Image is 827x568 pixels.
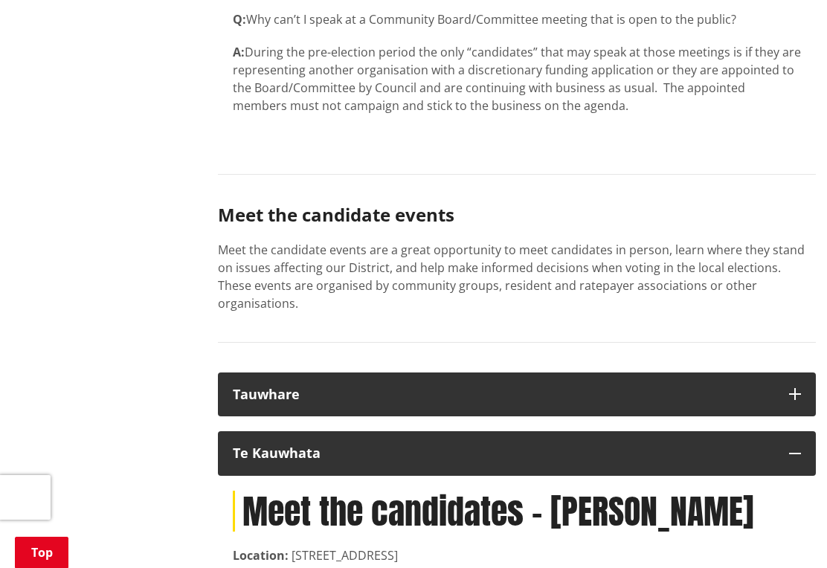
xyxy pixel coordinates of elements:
[233,44,245,60] strong: A:
[233,491,801,532] h1: Meet the candidates - [PERSON_NAME]
[233,446,774,461] div: Te Kauwhata
[218,241,816,312] p: Meet the candidate events are a great opportunity to meet candidates in person, learn where they ...
[759,506,812,559] iframe: Messenger Launcher
[233,547,289,564] strong: Location:
[218,372,816,417] button: Tauwhare
[15,537,68,568] a: Top
[218,431,816,476] button: Te Kauwhata
[218,202,454,227] strong: Meet the candidate events
[233,43,801,114] p: During the pre-election period the only “candidates” that may speak at those meetings is if they ...
[233,10,801,28] p: Why can’t I speak at a Community Board/Committee meeting that is open to the public?
[292,547,398,564] span: [STREET_ADDRESS]
[233,385,300,403] strong: Tauwhare
[233,11,246,28] strong: Q:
